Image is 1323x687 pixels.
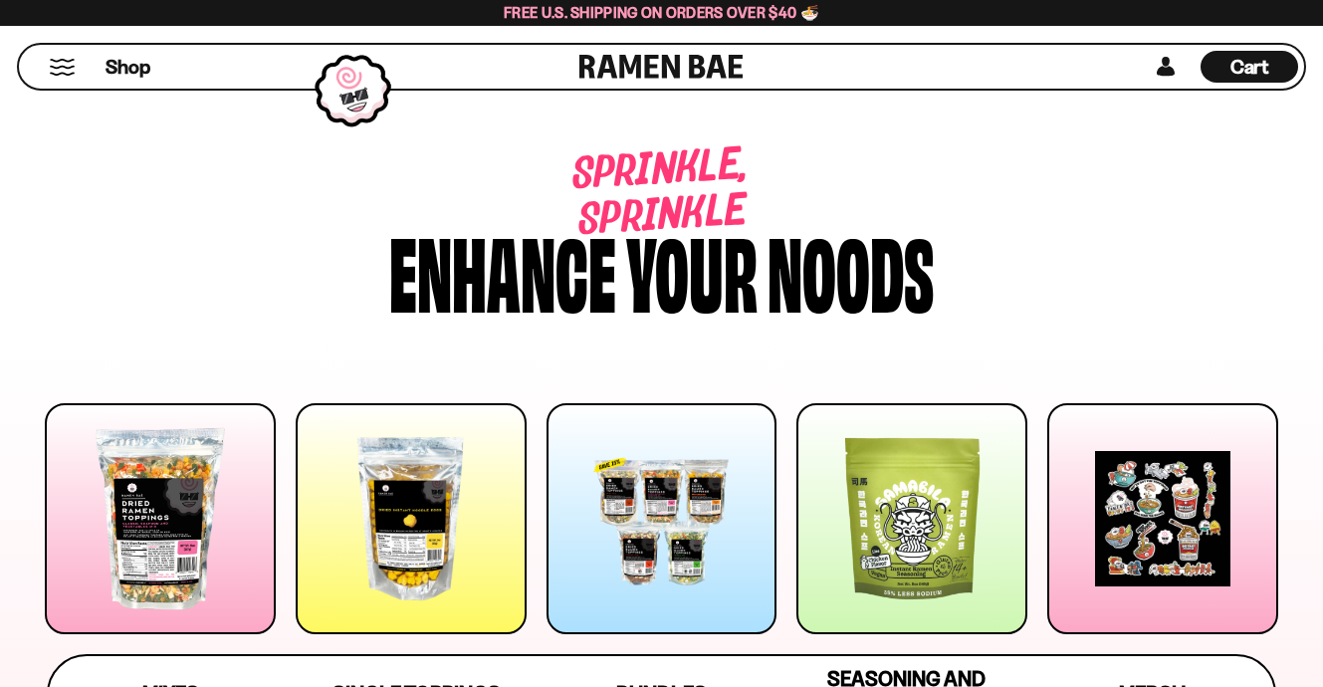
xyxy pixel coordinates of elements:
[49,59,76,76] button: Mobile Menu Trigger
[504,3,819,22] span: Free U.S. Shipping on Orders over $40 🍜
[106,54,150,81] span: Shop
[1201,45,1298,89] div: Cart
[768,222,934,317] div: noods
[1230,55,1269,79] span: Cart
[106,51,150,83] a: Shop
[389,222,616,317] div: Enhance
[626,222,758,317] div: your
